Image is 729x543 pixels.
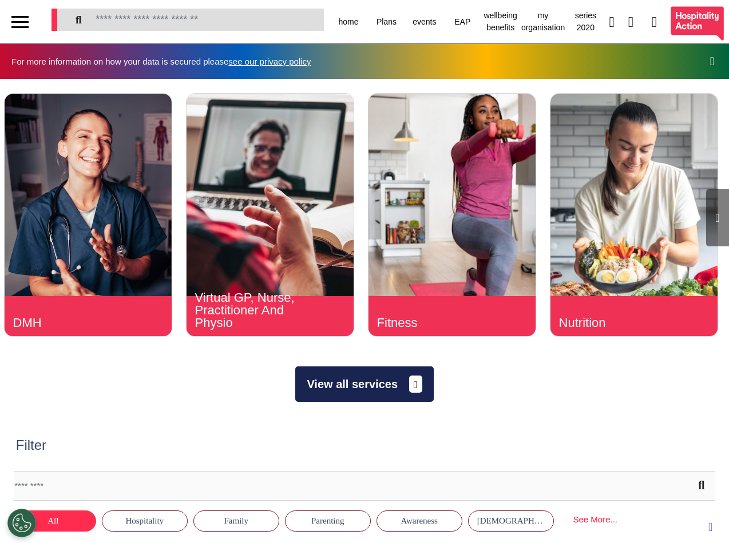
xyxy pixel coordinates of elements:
[377,510,462,532] button: Awareness
[468,510,554,532] button: [DEMOGRAPHIC_DATA] Health
[11,57,323,66] div: For more information on how your data is secured please
[566,6,604,38] div: series 2020
[443,6,481,38] div: EAP
[285,510,371,532] button: Parenting
[193,510,279,532] button: Family
[559,317,676,329] div: Nutrition
[481,6,519,38] div: wellbeing benefits
[195,292,312,329] div: Virtual GP, Nurse, Practitioner And Physio
[367,6,405,38] div: Plans
[520,6,566,38] div: my organisation
[7,509,36,537] button: Open Preferences
[560,509,631,530] div: See More...
[406,6,443,38] div: events
[10,510,96,532] button: All
[228,57,311,66] a: see our privacy policy
[102,510,188,532] button: Hospitality
[295,366,433,402] button: View all services
[330,6,367,38] div: home
[13,317,130,329] div: DMH
[16,437,46,454] h2: Filter
[377,317,494,329] div: Fitness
